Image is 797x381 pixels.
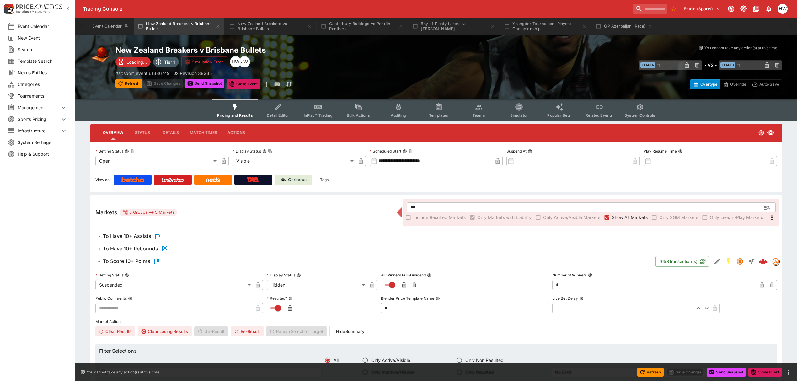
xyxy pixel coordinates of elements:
button: To Score 10+ Points [90,255,655,268]
span: Search [18,46,67,53]
p: You cannot take any action(s) at this time. [87,369,160,375]
span: Templates [429,113,448,118]
button: Suspended [734,256,746,267]
button: Notifications [763,3,774,14]
button: Display StatusCopy To Clipboard [262,149,267,153]
button: Betting StatusCopy To Clipboard [125,149,129,153]
h6: Filter Selections [99,348,773,354]
p: Override [730,81,746,88]
h6: To Have 10+ Assists [103,233,151,239]
button: New Zealand Breakers v Brisbane Bullets [134,18,224,35]
p: Number of Winners [552,272,587,278]
h6: To Have 10+ Rebounds [103,245,158,252]
button: Number of Winners [588,273,592,277]
button: Status [128,125,157,140]
span: Nexus Entities [18,69,67,76]
button: Toggle light/dark mode [738,3,749,14]
span: Help & Support [18,151,67,157]
button: New Zealand Breakers vs Brisbane Bullets [225,18,316,35]
div: Harry Walker [230,56,241,67]
p: Public Comments [95,296,127,301]
p: Display Status [233,148,261,154]
div: Suspended [95,280,253,290]
p: Betting Status [95,148,123,154]
span: All [334,357,339,363]
p: Betting Status [95,272,123,278]
button: Clear Results [95,326,135,336]
p: Copy To Clipboard [115,70,170,77]
button: Copy To Clipboard [130,149,135,153]
p: Cerberus [288,177,307,183]
h5: Markets [95,209,117,216]
p: Revision 38235 [180,70,212,77]
img: basketball.png [90,45,110,65]
span: Categories [18,81,67,88]
button: HideSummary [332,326,368,336]
p: Blender Price Template Name [381,296,434,301]
span: Related Events [586,113,613,118]
button: Refresh [115,79,142,88]
p: Auto-Save [759,81,779,88]
span: Team A [640,62,655,68]
p: Display Status [267,272,295,278]
p: Scheduled Start [370,148,401,154]
button: Send Snapshot [707,368,746,377]
span: Template Search [18,58,67,64]
div: tradingmodel [772,258,779,265]
span: Management [18,104,60,111]
a: Cerberus [275,175,312,185]
span: Only Live/In-Play Markets [710,214,763,221]
span: Bulk Actions [347,113,370,118]
div: Harrison Walker [778,4,788,14]
button: Suspend At [528,149,532,153]
p: Tier 1 [164,59,175,65]
span: Teams [473,113,485,118]
button: Close Event [227,79,260,89]
button: Display Status [297,273,301,277]
svg: Suspended [736,258,744,265]
button: Simulation Error [181,56,227,67]
span: Tournaments [18,93,67,99]
span: Only SGM Markets [659,214,698,221]
span: Re-Result [231,326,264,336]
span: Un-Result [194,326,228,336]
button: To Have 10+ Rebounds [90,243,782,255]
h6: - VS - [704,62,717,68]
label: Market Actions [95,317,777,326]
span: Event Calendar [18,23,67,30]
button: Details [157,125,185,140]
p: All Winners Full-Dividend [381,272,426,278]
p: Play Resume Time [644,148,677,154]
h6: To Score 10+ Points [103,258,150,265]
button: Refresh [637,368,664,377]
p: Live Bet Delay [552,296,578,301]
span: Auditing [391,113,406,118]
p: Suspend At [506,148,527,154]
button: Bay of Plenty Lakers vs [PERSON_NAME] [409,18,499,35]
button: Clear Losing Results [138,326,192,336]
button: Documentation [751,3,762,14]
p: Overtype [700,81,717,88]
img: Ladbrokes [161,177,184,182]
img: Sportsbook Management [16,10,50,13]
span: New Event [18,35,67,41]
svg: Open [758,130,764,136]
img: TabNZ [247,177,260,182]
img: PriceKinetics Logo [2,3,14,15]
div: 041971da-f907-499c-9804-baa0020a7c91 [759,257,768,266]
span: Popular Bets [547,113,571,118]
button: 1658Transaction(s) [655,256,709,267]
div: Justin Walsh [239,56,250,67]
button: Scheduled StartCopy To Clipboard [403,149,407,153]
span: Infrastructure [18,127,60,134]
img: Cerberus [281,177,286,182]
label: Tags: [320,175,329,185]
p: You cannot take any action(s) at this time. [704,45,778,51]
img: PriceKinetics [16,4,62,9]
span: Sports Pricing [18,116,60,122]
p: Loading... [126,59,147,65]
svg: More [768,214,776,222]
span: System Settings [18,139,67,146]
div: 3 Groups 3 Markets [122,209,174,216]
button: Select Tenant [680,4,724,14]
